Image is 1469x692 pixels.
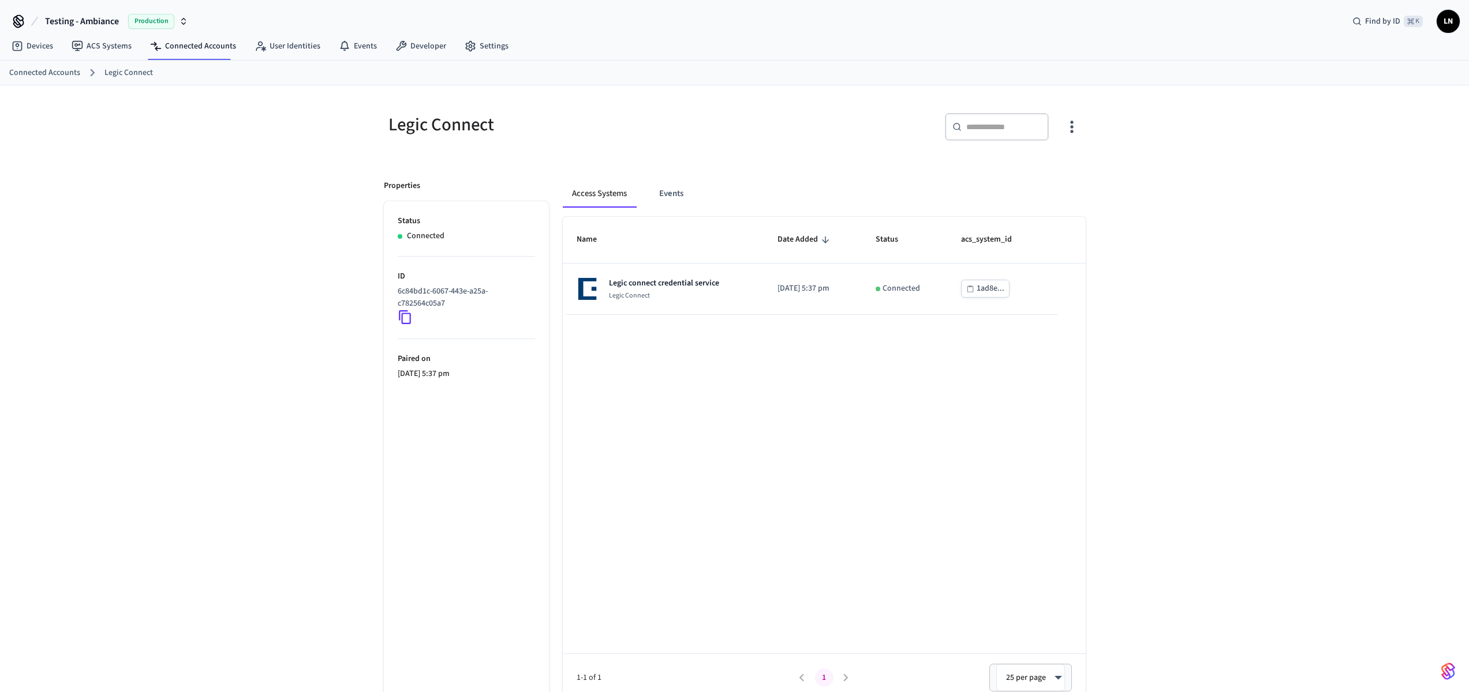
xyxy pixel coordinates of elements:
img: Legic Connect Logo [577,277,600,300]
div: Find by ID⌘ K [1343,11,1432,32]
p: Status [398,215,535,227]
span: ⌘ K [1404,16,1423,27]
p: Legic connect credential service [609,277,719,289]
a: Devices [2,36,62,57]
p: Connected [407,230,444,242]
a: User Identities [245,36,330,57]
nav: pagination navigation [791,668,857,687]
button: Access Systems [563,180,636,208]
p: Properties [384,180,420,192]
a: Legic Connect [104,67,153,79]
table: sticky table [563,217,1086,314]
p: ID [398,270,535,283]
span: Find by ID [1365,16,1400,27]
a: Connected Accounts [141,36,245,57]
button: 1ad8e... [961,280,1010,298]
p: 6c84bd1c-6067-443e-a25a-c782564c05a7 [398,285,530,310]
p: Paired on [398,353,535,365]
p: [DATE] 5:37 pm [398,368,535,380]
div: 25 per page [996,664,1065,691]
button: page 1 [815,668,833,687]
span: acs_system_id [961,231,1027,249]
a: Settings [455,36,518,57]
a: Developer [386,36,455,57]
p: [DATE] 5:37 pm [778,283,848,295]
p: Legic Connect [609,291,719,300]
span: Testing - Ambiance [45,14,119,28]
button: Events [650,180,693,208]
div: connected account tabs [563,180,1086,208]
div: 1ad8e... [977,281,1004,296]
div: Legic Connect [384,113,728,137]
span: Status [876,231,913,249]
span: Name [577,231,612,249]
span: Date Added [778,231,833,249]
span: 1-1 of 1 [577,672,791,684]
span: LN [1438,11,1459,32]
a: Events [330,36,386,57]
img: SeamLogoGradient.69752ec5.svg [1441,662,1455,680]
a: Connected Accounts [9,67,80,79]
a: ACS Systems [62,36,141,57]
p: Connected [883,283,920,295]
button: LN [1437,10,1460,33]
span: Production [128,14,174,29]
